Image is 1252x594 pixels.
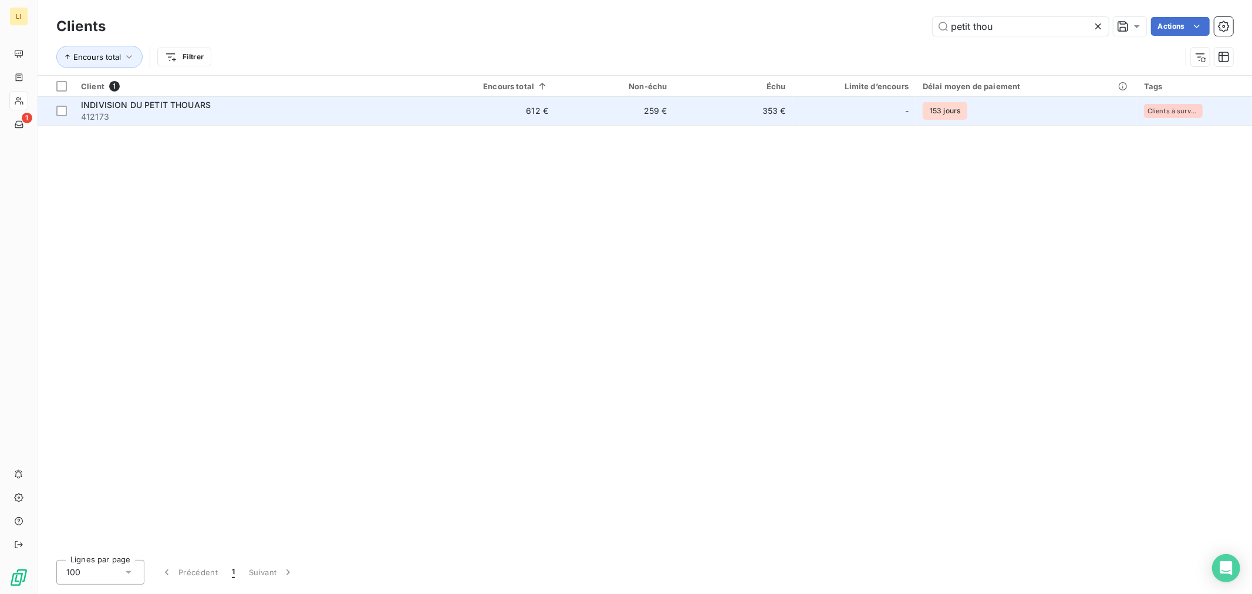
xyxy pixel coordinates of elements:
[923,82,1130,91] div: Délai moyen de paiement
[73,52,121,62] span: Encours total
[22,113,32,123] span: 1
[242,560,301,585] button: Suivant
[562,82,667,91] div: Non-échu
[1151,17,1210,36] button: Actions
[674,97,793,125] td: 353 €
[81,82,104,91] span: Client
[905,105,909,117] span: -
[81,100,211,110] span: INDIVISION DU PETIT THOUARS
[109,81,120,92] span: 1
[56,46,143,68] button: Encours total
[157,48,211,66] button: Filtrer
[225,560,242,585] button: 1
[56,16,106,37] h3: Clients
[1212,554,1240,582] div: Open Intercom Messenger
[1144,82,1245,91] div: Tags
[9,115,28,134] a: 1
[9,7,28,26] div: LI
[81,111,423,123] span: 412173
[681,82,786,91] div: Échu
[800,82,909,91] div: Limite d’encours
[923,102,967,120] span: 153 jours
[555,97,674,125] td: 259 €
[1148,107,1199,114] span: Clients à surveiller
[430,97,555,125] td: 612 €
[437,82,548,91] div: Encours total
[66,566,80,578] span: 100
[154,560,225,585] button: Précédent
[232,566,235,578] span: 1
[9,568,28,587] img: Logo LeanPay
[933,17,1109,36] input: Rechercher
